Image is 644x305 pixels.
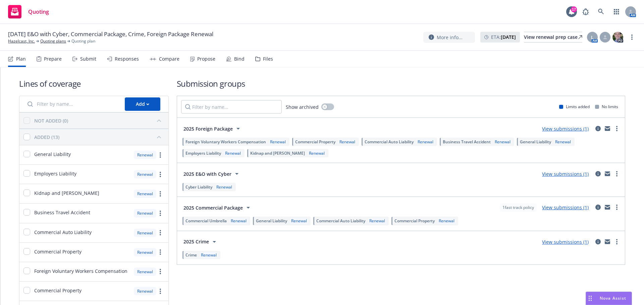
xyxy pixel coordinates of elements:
[181,235,221,248] button: 2025 Crime
[34,248,82,255] span: Commercial Property
[579,5,592,18] a: Report a Bug
[234,56,245,62] div: Bind
[183,170,231,177] span: 2025 E&O with Cyber
[610,5,623,18] a: Switch app
[197,56,215,62] div: Propose
[5,2,52,21] a: Quoting
[491,33,516,41] span: ETA :
[34,134,59,141] div: ADDED (13)
[34,117,68,124] div: NOT ADDED (0)
[423,32,475,43] button: More info...
[8,30,213,38] span: [DATE] E&O with Cyber, Commercial Package, Crime, Foreign Package Renewal
[19,78,169,89] h1: Lines of coverage
[613,238,621,246] a: more
[250,150,305,156] span: Kidnap and [PERSON_NAME]
[600,295,626,301] span: Nova Assist
[34,209,90,216] span: Business Travel Accident
[44,56,62,62] div: Prepare
[156,190,164,198] a: more
[134,287,156,295] div: Renewal
[115,56,139,62] div: Responses
[595,104,618,109] div: No limits
[520,139,551,145] span: General Liability
[613,125,621,133] a: more
[8,38,35,44] a: Hazelcast, Inc.
[23,97,121,111] input: Filter by name...
[34,287,82,294] span: Commercial Property
[159,56,179,62] div: Compare
[156,268,164,276] a: more
[185,252,197,258] span: Crime
[177,78,625,89] h1: Submission groups
[134,229,156,237] div: Renewal
[603,125,611,133] a: mail
[136,98,149,110] div: Add
[437,34,463,41] span: More info...
[16,56,26,62] div: Plan
[156,209,164,217] a: more
[134,248,156,256] div: Renewal
[542,239,589,245] a: View submissions (1)
[181,122,245,135] button: 2025 Foreign Package
[571,6,577,12] div: 17
[200,252,218,258] div: Renewal
[80,56,96,62] div: Submit
[603,203,611,211] a: mail
[308,150,326,156] div: Renewal
[215,184,233,190] div: Renewal
[628,33,636,41] a: more
[34,170,76,177] span: Employers Liability
[156,248,164,256] a: more
[125,97,160,111] button: Add
[256,218,287,224] span: General Liability
[290,218,308,224] div: Renewal
[493,139,512,145] div: Renewal
[613,170,621,178] a: more
[40,38,66,44] a: Quoting plans
[71,38,95,44] span: Quoting plan
[28,9,49,14] span: Quoting
[603,170,611,178] a: mail
[34,229,92,236] span: Commercial Auto Liability
[295,139,335,145] span: Commercial Property
[181,100,282,113] input: Filter by name...
[134,189,156,198] div: Renewal
[542,204,589,211] a: View submissions (1)
[185,150,221,156] span: Employers Liability
[134,209,156,217] div: Renewal
[554,139,572,145] div: Renewal
[34,268,127,275] span: Foreign Voluntary Workers Compensation
[338,139,357,145] div: Renewal
[612,32,623,43] img: photo
[416,139,435,145] div: Renewal
[542,171,589,177] a: View submissions (1)
[134,151,156,159] div: Renewal
[586,292,594,305] div: Drag to move
[594,5,608,18] a: Search
[613,203,621,211] a: more
[156,229,164,237] a: more
[185,139,266,145] span: Foreign Voluntary Workers Compensation
[34,189,99,197] span: Kidnap and [PERSON_NAME]
[594,125,602,133] a: circleInformation
[224,150,242,156] div: Renewal
[603,238,611,246] a: mail
[594,170,602,178] a: circleInformation
[34,151,71,158] span: General Liability
[269,139,287,145] div: Renewal
[316,218,365,224] span: Commercial Auto Liability
[34,132,164,142] button: ADDED (13)
[394,218,435,224] span: Commercial Property
[286,103,319,110] span: Show archived
[437,218,456,224] div: Renewal
[559,104,590,109] div: Limits added
[263,56,273,62] div: Files
[185,184,212,190] span: Cyber Liability
[34,115,164,126] button: NOT ADDED (0)
[185,218,227,224] span: Commercial Umbrella
[181,167,243,180] button: 2025 E&O with Cyber
[542,126,589,132] a: View submissions (1)
[156,170,164,178] a: more
[134,170,156,178] div: Renewal
[156,151,164,159] a: more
